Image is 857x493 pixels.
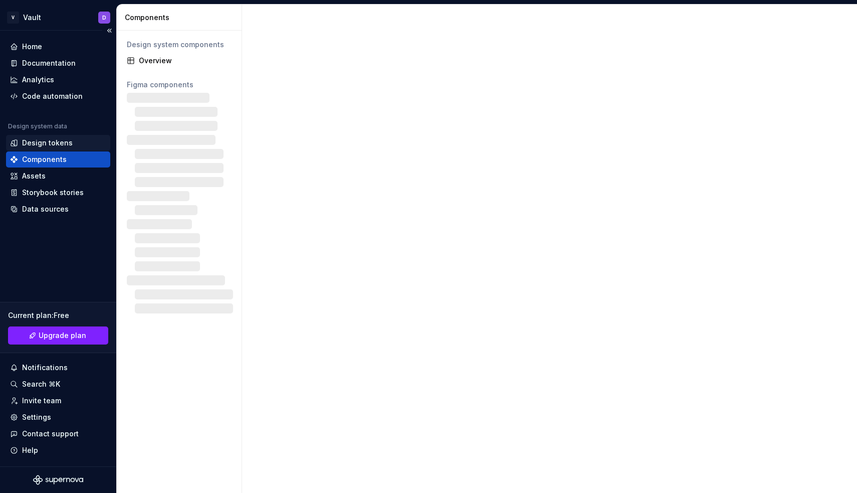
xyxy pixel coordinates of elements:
a: Analytics [6,72,110,88]
a: Storybook stories [6,185,110,201]
div: Home [22,42,42,52]
div: Current plan : Free [8,310,108,320]
div: Assets [22,171,46,181]
button: VVaultD [2,7,114,28]
a: Components [6,151,110,168]
div: Data sources [22,204,69,214]
div: Settings [22,412,51,422]
div: D [102,14,106,22]
div: Design system components [127,40,232,50]
div: Storybook stories [22,188,84,198]
div: Notifications [22,363,68,373]
button: Contact support [6,426,110,442]
div: Help [22,445,38,455]
a: Assets [6,168,110,184]
div: V [7,12,19,24]
a: Design tokens [6,135,110,151]
svg: Supernova Logo [33,475,83,485]
a: Settings [6,409,110,425]
button: Notifications [6,360,110,376]
div: Contact support [22,429,79,439]
a: Home [6,39,110,55]
a: Overview [123,53,236,69]
button: Search ⌘K [6,376,110,392]
div: Analytics [22,75,54,85]
a: Invite team [6,393,110,409]
div: Documentation [22,58,76,68]
button: Upgrade plan [8,326,108,345]
a: Code automation [6,88,110,104]
div: Design system data [8,122,67,130]
div: Components [22,154,67,165]
div: Vault [23,13,41,23]
div: Components [125,13,238,23]
div: Search ⌘K [22,379,60,389]
div: Invite team [22,396,61,406]
div: Overview [139,56,232,66]
a: Data sources [6,201,110,217]
div: Code automation [22,91,83,101]
a: Documentation [6,55,110,71]
button: Collapse sidebar [102,24,116,38]
span: Upgrade plan [39,331,86,341]
div: Figma components [127,80,232,90]
button: Help [6,442,110,458]
div: Design tokens [22,138,73,148]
